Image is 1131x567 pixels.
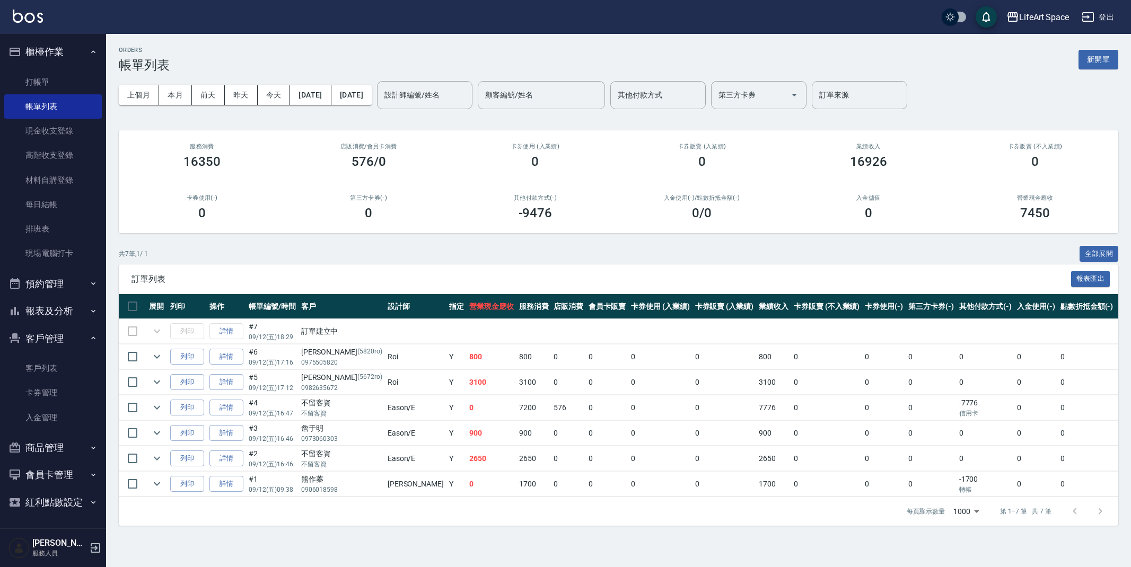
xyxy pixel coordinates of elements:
[32,538,86,548] h5: [PERSON_NAME]
[301,358,382,367] p: 0975505820
[385,294,446,319] th: 設計師
[246,294,299,319] th: 帳單編號/時間
[791,421,862,446] td: 0
[4,380,102,405] a: 卡券管理
[756,395,791,420] td: 7776
[170,349,204,365] button: 列印
[586,421,628,446] td: 0
[385,446,446,471] td: Eason /E
[756,294,791,319] th: 業績收入
[170,425,204,441] button: 列印
[791,294,862,319] th: 卡券販賣 (不入業績)
[467,294,516,319] th: 營業現金應收
[385,472,446,497] td: [PERSON_NAME]
[246,472,299,497] td: #1
[628,446,692,471] td: 0
[331,85,372,105] button: [DATE]
[798,143,939,150] h2: 業績收入
[446,395,467,420] td: Y
[365,206,372,220] h3: 0
[1071,273,1110,283] a: 報表匯出
[516,395,551,420] td: 7200
[149,374,165,390] button: expand row
[516,370,551,395] td: 3100
[159,85,192,105] button: 本月
[467,446,516,471] td: 2650
[906,370,957,395] td: 0
[246,344,299,369] td: #6
[464,143,606,150] h2: 卡券使用 (入業績)
[446,344,467,369] td: Y
[692,294,757,319] th: 卡券販賣 (入業績)
[756,370,791,395] td: 3100
[385,344,446,369] td: Roi
[246,319,299,344] td: #7
[957,395,1015,420] td: -7776
[1058,370,1116,395] td: 0
[631,194,772,201] h2: 入金使用(-) /點數折抵金額(-)
[119,85,159,105] button: 上個月
[965,194,1106,201] h2: 營業現金應收
[149,425,165,441] button: expand row
[1014,370,1058,395] td: 0
[467,421,516,446] td: 900
[301,423,382,434] div: 詹于明
[198,206,206,220] h3: 0
[298,194,439,201] h2: 第三方卡券(-)
[1014,421,1058,446] td: 0
[4,270,102,298] button: 預約管理
[516,294,551,319] th: 服務消費
[4,489,102,516] button: 紅利點數設定
[209,425,243,441] a: 詳情
[4,241,102,265] a: 現場電腦打卡
[862,370,906,395] td: 0
[862,446,906,471] td: 0
[551,370,586,395] td: 0
[957,421,1015,446] td: 0
[907,507,945,516] p: 每頁顯示數量
[906,421,957,446] td: 0
[1002,6,1073,28] button: LifeArt Space
[4,192,102,217] a: 每日結帳
[957,370,1015,395] td: 0
[225,85,258,105] button: 昨天
[586,370,628,395] td: 0
[32,548,86,558] p: 服務人員
[791,344,862,369] td: 0
[516,446,551,471] td: 2650
[906,395,957,420] td: 0
[209,400,243,416] a: 詳情
[692,446,757,471] td: 0
[131,194,273,201] h2: 卡券使用(-)
[586,344,628,369] td: 0
[4,70,102,94] a: 打帳單
[357,347,382,358] p: (5820ro)
[906,446,957,471] td: 0
[586,294,628,319] th: 會員卡販賣
[13,10,43,23] img: Logo
[1079,50,1118,69] button: 新開單
[1058,344,1116,369] td: 0
[756,421,791,446] td: 900
[446,294,467,319] th: 指定
[1058,395,1116,420] td: 0
[786,86,803,103] button: Open
[1079,54,1118,64] a: 新開單
[299,294,385,319] th: 客戶
[249,459,296,469] p: 09/12 (五) 16:46
[865,206,872,220] h3: 0
[862,294,906,319] th: 卡券使用(-)
[385,395,446,420] td: Eason /E
[586,446,628,471] td: 0
[4,143,102,167] a: 高階收支登錄
[4,94,102,119] a: 帳單列表
[467,344,516,369] td: 800
[628,421,692,446] td: 0
[1014,294,1058,319] th: 入金使用(-)
[146,294,168,319] th: 展開
[862,344,906,369] td: 0
[1031,154,1039,169] h3: 0
[1014,472,1058,497] td: 0
[631,143,772,150] h2: 卡券販賣 (入業績)
[906,344,957,369] td: 0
